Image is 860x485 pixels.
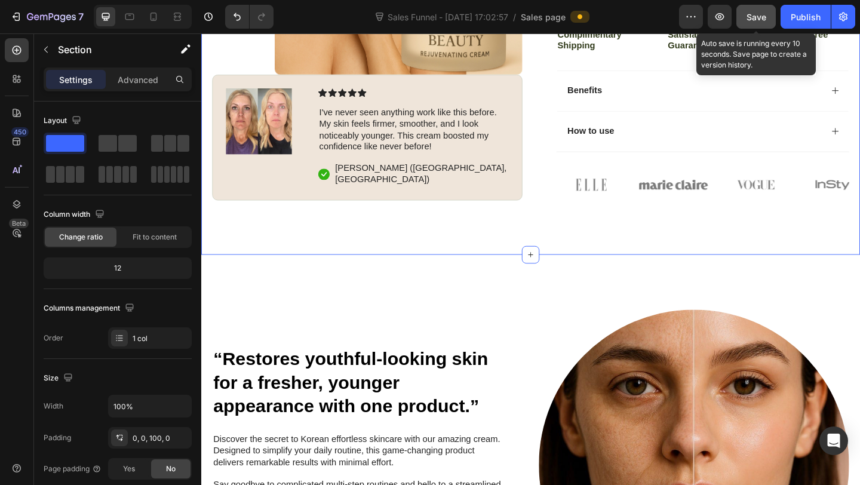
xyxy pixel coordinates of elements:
[123,463,135,474] span: Yes
[385,11,511,23] span: Sales Funnel - [DATE] 17:02:57
[59,73,93,86] p: Settings
[78,10,84,24] p: 7
[11,127,29,137] div: 450
[791,11,821,23] div: Publish
[44,432,71,443] div: Padding
[133,232,177,242] span: Fit to content
[566,148,641,182] img: gempages_581387805976953427-f27c10f8-e7ee-447e-8d33-43d114e0c14b.png
[44,113,84,129] div: Layout
[58,42,156,57] p: Section
[397,99,451,115] div: How to use
[44,401,63,412] div: Width
[59,232,103,242] span: Change ratio
[5,5,89,29] button: 7
[781,5,831,29] button: Publish
[13,343,312,416] strong: “Restores youthful-looking skin for a fresher, younger appearance with one product.”
[476,148,551,182] img: gempages_581387805976953427-cd8a030c-2a16-4df3-8d97-53949ae57805.png
[9,219,29,228] div: Beta
[133,333,189,344] div: 1 col
[44,207,107,223] div: Column width
[109,395,191,417] input: Auto
[386,148,462,182] img: gempages_581387805976953427-26c5242d-3516-4e7a-bf97-7bb78519bb0b.png
[46,260,189,277] div: 12
[521,11,566,23] span: Sales page
[397,54,438,70] div: Benefits
[225,5,274,29] div: Undo/Redo
[513,11,516,23] span: /
[736,5,776,29] button: Save
[166,463,176,474] span: No
[201,33,860,485] iframe: Design area
[747,12,766,22] span: Save
[44,463,102,474] div: Page padding
[655,148,730,182] img: gempages_581387805976953427-c2320968-2b7d-40e5-b758-bcecabd9e5ae.png
[819,426,848,455] div: Open Intercom Messenger
[44,300,137,317] div: Columns management
[133,433,189,444] div: 0, 0, 100, 0
[118,73,158,86] p: Advanced
[44,333,63,343] div: Order
[13,435,329,472] p: Discover the secret to Korean effortless skincare with our amazing cream. Designed to simplify yo...
[44,370,75,386] div: Size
